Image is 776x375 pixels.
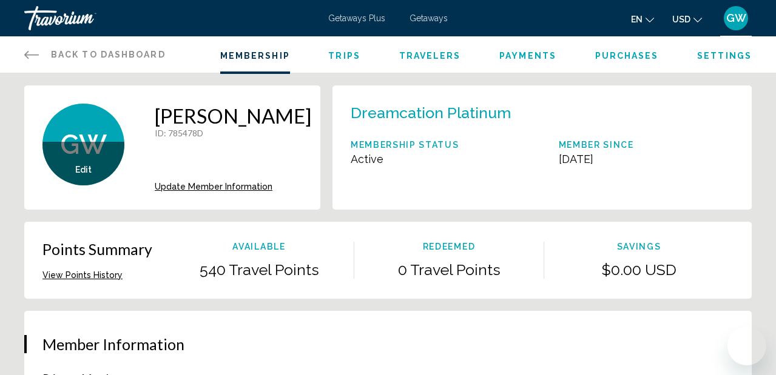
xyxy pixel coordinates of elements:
[399,51,461,61] a: Travelers
[697,51,752,61] a: Settings
[351,153,459,165] p: Active
[559,140,634,150] p: Member Since
[155,182,272,191] span: Update Member Information
[60,129,107,161] span: GW
[51,50,166,59] span: Back to Dashboard
[42,240,152,258] p: Points Summary
[328,13,385,23] a: Getaways Plus
[75,165,92,174] span: Edit
[726,12,746,24] span: GW
[720,5,752,31] button: User Menu
[24,36,166,73] a: Back to Dashboard
[672,10,702,28] button: Change currency
[354,242,544,251] p: Redeemed
[595,51,659,61] a: Purchases
[164,261,354,279] p: 540 Travel Points
[559,153,634,165] p: [DATE]
[499,51,556,61] a: Payments
[155,182,311,191] a: Update Member Information
[328,51,360,61] a: Trips
[672,15,690,24] span: USD
[75,164,92,175] button: Edit
[155,128,311,138] p: : 785478D
[544,242,734,251] p: Savings
[155,128,164,138] span: ID
[351,140,459,150] p: Membership Status
[220,51,290,61] a: Membership
[544,261,734,279] p: $0.00 USD
[631,10,654,28] button: Change language
[42,270,123,280] button: View Points History
[42,335,734,353] h3: Member Information
[24,6,316,30] a: Travorium
[155,104,311,128] h1: [PERSON_NAME]
[164,242,354,251] p: Available
[410,13,448,23] a: Getaways
[631,15,643,24] span: en
[351,104,511,122] p: Dreamcation Platinum
[727,327,766,365] iframe: Button to launch messaging window
[354,261,544,279] p: 0 Travel Points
